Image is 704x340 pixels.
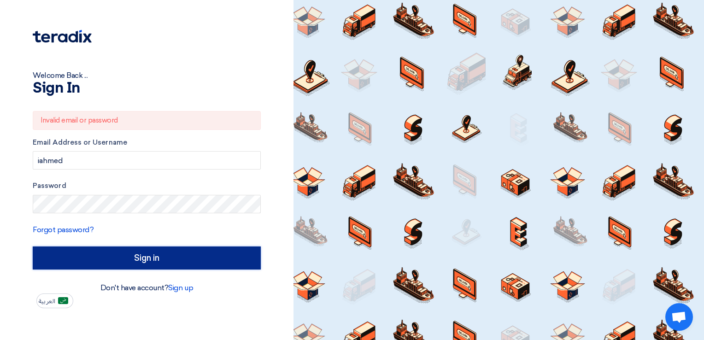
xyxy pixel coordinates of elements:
a: Sign up [168,283,193,292]
img: Teradix logo [33,30,92,43]
div: Welcome Back ... [33,70,261,81]
input: Sign in [33,246,261,270]
div: Invalid email or password [33,111,261,130]
span: العربية [39,298,55,305]
h1: Sign In [33,81,261,96]
img: ar-AR.png [58,297,68,304]
a: Forgot password? [33,225,94,234]
label: Password [33,181,261,191]
input: Enter your business email or username [33,151,261,170]
div: Don't have account? [33,282,261,293]
label: Email Address or Username [33,137,261,148]
div: Open chat [665,303,693,331]
button: العربية [36,293,73,308]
